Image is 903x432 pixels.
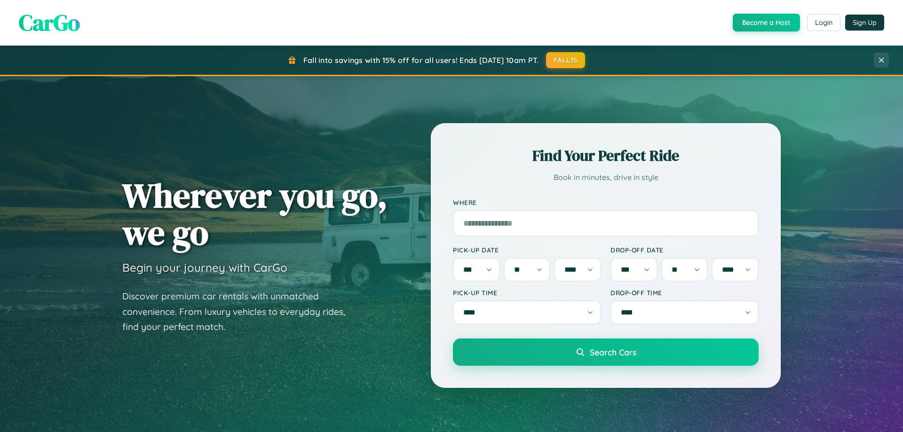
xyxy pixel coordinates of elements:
button: Sign Up [845,15,884,31]
button: FALL15 [546,52,586,68]
label: Drop-off Time [610,289,759,297]
h2: Find Your Perfect Ride [453,145,759,166]
label: Drop-off Date [610,246,759,254]
label: Pick-up Date [453,246,601,254]
p: Book in minutes, drive in style [453,171,759,184]
button: Become a Host [733,14,800,31]
button: Login [807,14,840,31]
button: Search Cars [453,338,759,366]
span: Search Cars [590,347,636,357]
h1: Wherever you go, we go [122,177,388,251]
span: CarGo [19,7,80,38]
p: Discover premium car rentals with unmatched convenience. From luxury vehicles to everyday rides, ... [122,289,357,335]
label: Where [453,198,759,206]
span: Fall into savings with 15% off for all users! Ends [DATE] 10am PT. [303,55,539,65]
label: Pick-up Time [453,289,601,297]
h3: Begin your journey with CarGo [122,260,287,275]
